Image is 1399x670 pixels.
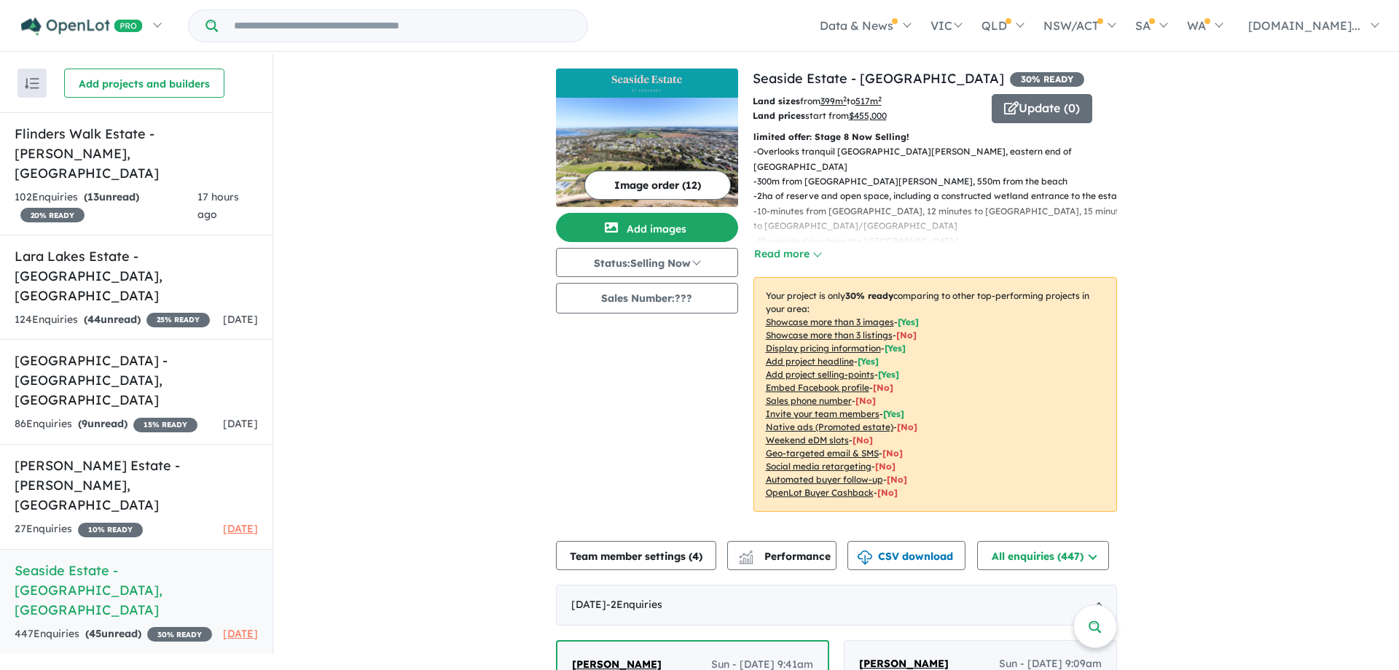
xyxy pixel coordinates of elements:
[992,94,1092,123] button: Update (0)
[584,171,731,200] button: Image order (12)
[977,541,1109,570] button: All enquiries (447)
[753,234,1129,249] p: - 30-minute drive from the [GEOGRAPHIC_DATA]
[753,277,1117,512] p: Your project is only comparing to other top-performing projects in your area: - - - - - - - - - -...
[753,94,981,109] p: from
[855,395,876,406] span: [ No ]
[64,69,224,98] button: Add projects and builders
[766,448,879,459] u: Geo-targeted email & SMS
[89,627,101,640] span: 45
[223,627,258,640] span: [DATE]
[556,248,738,277] button: Status:Selling Now
[766,408,879,419] u: Invite your team members
[853,435,873,445] span: [No]
[843,95,847,103] sup: 2
[766,382,869,393] u: Embed Facebook profile
[727,541,836,570] button: Performance
[21,17,143,36] img: Openlot PRO Logo White
[753,204,1129,234] p: - 10-minutes from [GEOGRAPHIC_DATA], 12 minutes to [GEOGRAPHIC_DATA], 15 minutes to [GEOGRAPHIC_D...
[223,313,258,326] span: [DATE]
[133,418,197,432] span: 15 % READY
[556,213,738,242] button: Add images
[753,96,800,106] b: Land sizes
[875,461,896,472] span: [No]
[898,316,919,327] span: [ Yes ]
[847,96,882,106] span: to
[766,461,871,472] u: Social media retargeting
[887,474,907,485] span: [No]
[766,330,893,340] u: Showcase more than 3 listings
[845,290,893,301] b: 30 % ready
[556,585,1117,626] div: [DATE]
[766,395,852,406] u: Sales phone number
[766,474,883,485] u: Automated buyer follow-up
[78,523,143,537] span: 10 % READY
[766,369,874,380] u: Add project selling-points
[897,421,917,432] span: [No]
[15,189,197,224] div: 102 Enquir ies
[1010,72,1084,87] span: 30 % READY
[858,356,879,367] span: [ Yes ]
[556,69,738,207] a: Seaside Estate - St Leonards LogoSeaside Estate - St Leonards
[766,421,893,432] u: Native ads (Promoted estate)
[84,313,141,326] strong: ( unread)
[753,174,1129,189] p: - 300m from [GEOGRAPHIC_DATA][PERSON_NAME], 550m from the beach
[556,98,738,207] img: Seaside Estate - St Leonards
[849,110,887,121] u: $ 455,000
[82,417,87,430] span: 9
[147,627,212,642] span: 30 % READY
[223,522,258,535] span: [DATE]
[739,550,752,558] img: line-chart.svg
[873,382,893,393] span: [ No ]
[883,408,904,419] span: [ Yes ]
[766,356,854,367] u: Add project headline
[85,627,141,640] strong: ( unread)
[1248,18,1360,33] span: [DOMAIN_NAME]...
[15,521,143,538] div: 27 Enquir ies
[753,144,1129,174] p: - Overlooks tranquil [GEOGRAPHIC_DATA][PERSON_NAME], eastern end of [GEOGRAPHIC_DATA]
[753,70,1004,87] a: Seaside Estate - [GEOGRAPHIC_DATA]
[739,555,753,564] img: bar-chart.svg
[859,657,949,670] span: [PERSON_NAME]
[847,541,965,570] button: CSV download
[882,448,903,459] span: [No]
[146,313,210,327] span: 25 % READY
[877,487,898,498] span: [No]
[878,95,882,103] sup: 2
[15,124,258,183] h5: Flinders Walk Estate - [PERSON_NAME] , [GEOGRAPHIC_DATA]
[885,343,906,354] span: [ Yes ]
[221,10,584,42] input: Try estate name, suburb, builder or developer
[766,343,881,354] u: Display pricing information
[556,283,738,313] button: Sales Number:???
[15,626,212,643] div: 447 Enquir ies
[15,246,258,305] h5: Lara Lakes Estate - [GEOGRAPHIC_DATA] , [GEOGRAPHIC_DATA]
[84,190,139,203] strong: ( unread)
[753,189,1129,203] p: - 2ha of reserve and open space, including a constructed wetland entrance to the estate
[606,598,662,611] span: - 2 Enquir ies
[766,435,849,445] u: Weekend eDM slots
[15,416,197,433] div: 86 Enquir ies
[87,313,101,326] span: 44
[753,109,981,123] p: start from
[25,78,39,89] img: sort.svg
[556,541,716,570] button: Team member settings (4)
[562,74,732,92] img: Seaside Estate - St Leonards Logo
[766,316,894,327] u: Showcase more than 3 images
[753,110,805,121] b: Land prices
[855,96,882,106] u: 517 m
[223,417,258,430] span: [DATE]
[878,369,899,380] span: [ Yes ]
[87,190,99,203] span: 13
[197,190,239,221] span: 17 hours ago
[692,550,699,563] span: 4
[15,311,210,329] div: 124 Enquir ies
[766,487,874,498] u: OpenLot Buyer Cashback
[15,561,258,620] h5: Seaside Estate - [GEOGRAPHIC_DATA] , [GEOGRAPHIC_DATA]
[741,550,831,563] span: Performance
[820,96,847,106] u: 399 m
[753,130,1117,144] p: limited offer: Stage 8 Now Selling!
[15,456,258,515] h5: [PERSON_NAME] Estate - [PERSON_NAME] , [GEOGRAPHIC_DATA]
[896,330,917,340] span: [ No ]
[753,246,822,262] button: Read more
[78,417,128,430] strong: ( unread)
[858,550,872,565] img: download icon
